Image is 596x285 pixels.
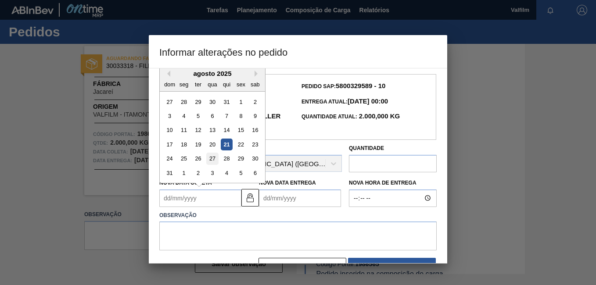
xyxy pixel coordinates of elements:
[221,139,233,150] div: Choose quinta-feira, 21 de agosto de 2025
[192,78,204,90] div: ter
[159,180,212,186] label: Nova Data Coleta
[349,145,384,151] label: Quantidade
[149,35,447,68] h3: Informar alterações no pedido
[249,167,261,179] div: Choose sábado, 6 de setembro de 2025
[164,78,176,90] div: dom
[164,71,170,77] button: Previous Month
[302,83,385,89] span: Pedido SAP:
[249,124,261,136] div: Choose sábado, 16 de agosto de 2025
[178,167,190,179] div: Choose segunda-feira, 1 de setembro de 2025
[206,153,218,164] div: Choose quarta-feira, 27 de agosto de 2025
[178,124,190,136] div: Choose segunda-feira, 11 de agosto de 2025
[259,258,346,275] button: Fechar
[206,96,218,107] div: Choose quarta-feira, 30 de julho de 2025
[348,97,388,105] strong: [DATE] 00:00
[192,110,204,122] div: Choose terça-feira, 5 de agosto de 2025
[241,189,259,207] button: unlocked
[178,110,190,122] div: Choose segunda-feira, 4 de agosto de 2025
[178,78,190,90] div: seg
[245,192,255,203] img: unlocked
[249,96,261,107] div: Choose sábado, 2 de agosto de 2025
[235,110,247,122] div: Choose sexta-feira, 8 de agosto de 2025
[206,110,218,122] div: Choose quarta-feira, 6 de agosto de 2025
[235,78,247,90] div: sex
[206,124,218,136] div: Choose quarta-feira, 13 de agosto de 2025
[235,167,247,179] div: Choose sexta-feira, 5 de setembro de 2025
[221,124,233,136] div: Choose quinta-feira, 14 de agosto de 2025
[259,180,316,186] label: Nova Data Entrega
[336,82,385,89] strong: 5800329589 - 10
[255,71,261,77] button: Next Month
[249,139,261,150] div: Choose sábado, 23 de agosto de 2025
[164,153,176,164] div: Choose domingo, 24 de agosto de 2025
[349,177,437,189] label: Nova Hora de Entrega
[206,78,218,90] div: qua
[221,153,233,164] div: Choose quinta-feira, 28 de agosto de 2025
[302,114,400,120] span: Quantidade Atual:
[221,167,233,179] div: Choose quinta-feira, 4 de setembro de 2025
[206,167,218,179] div: Choose quarta-feira, 3 de setembro de 2025
[221,96,233,107] div: Choose quinta-feira, 31 de julho de 2025
[249,78,261,90] div: sab
[192,139,204,150] div: Choose terça-feira, 19 de agosto de 2025
[192,96,204,107] div: Choose terça-feira, 29 de julho de 2025
[206,139,218,150] div: Choose quarta-feira, 20 de agosto de 2025
[178,96,190,107] div: Choose segunda-feira, 28 de julho de 2025
[357,112,400,120] strong: 2.000,000 KG
[178,153,190,164] div: Choose segunda-feira, 25 de agosto de 2025
[302,99,388,105] span: Entrega Atual:
[192,167,204,179] div: Choose terça-feira, 2 de setembro de 2025
[164,139,176,150] div: Choose domingo, 17 de agosto de 2025
[235,153,247,164] div: Choose sexta-feira, 29 de agosto de 2025
[235,124,247,136] div: Choose sexta-feira, 15 de agosto de 2025
[178,139,190,150] div: Choose segunda-feira, 18 de agosto de 2025
[164,110,176,122] div: Choose domingo, 3 de agosto de 2025
[162,94,262,180] div: month 2025-08
[164,124,176,136] div: Choose domingo, 10 de agosto de 2025
[164,167,176,179] div: Choose domingo, 31 de agosto de 2025
[235,139,247,150] div: Choose sexta-feira, 22 de agosto de 2025
[159,189,241,207] input: dd/mm/yyyy
[160,70,265,77] div: agosto 2025
[221,78,233,90] div: qui
[249,153,261,164] div: Choose sábado, 30 de agosto de 2025
[221,110,233,122] div: Choose quinta-feira, 7 de agosto de 2025
[159,209,437,222] label: Observação
[192,153,204,164] div: Choose terça-feira, 26 de agosto de 2025
[348,258,436,275] button: Salvar
[192,124,204,136] div: Choose terça-feira, 12 de agosto de 2025
[235,96,247,107] div: Choose sexta-feira, 1 de agosto de 2025
[259,189,341,207] input: dd/mm/yyyy
[249,110,261,122] div: Choose sábado, 9 de agosto de 2025
[164,96,176,107] div: Choose domingo, 27 de julho de 2025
